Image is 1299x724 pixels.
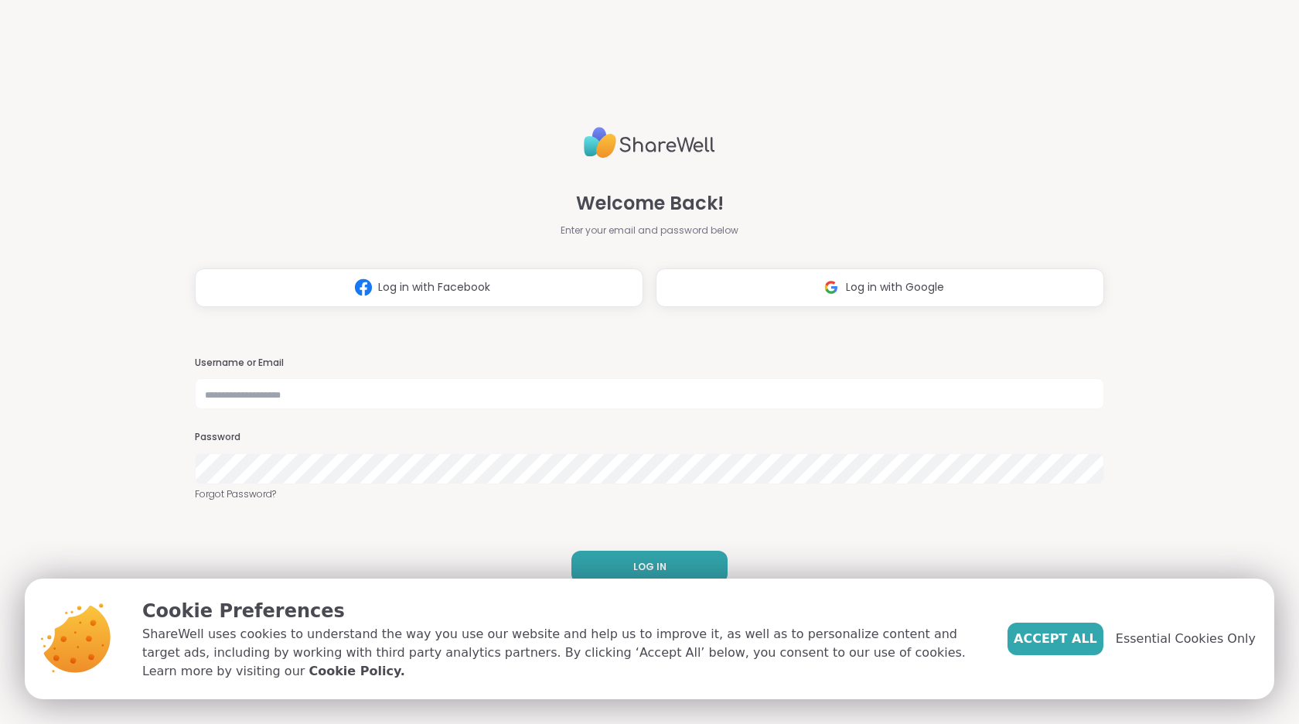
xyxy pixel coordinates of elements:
span: Essential Cookies Only [1116,630,1256,648]
span: LOG IN [633,560,667,574]
span: Enter your email and password below [561,224,738,237]
span: Log in with Facebook [378,279,490,295]
h3: Username or Email [195,357,1104,370]
a: Cookie Policy. [309,662,404,681]
button: LOG IN [571,551,728,583]
span: Welcome Back! [576,190,724,217]
p: Cookie Preferences [142,597,983,625]
button: Log in with Facebook [195,268,643,307]
a: Forgot Password? [195,487,1104,501]
button: Accept All [1007,623,1103,655]
img: ShareWell Logomark [349,273,378,302]
button: Log in with Google [656,268,1104,307]
span: Log in with Google [846,279,944,295]
p: ShareWell uses cookies to understand the way you use our website and help us to improve it, as we... [142,625,983,681]
img: ShareWell Logo [584,121,715,165]
img: ShareWell Logomark [817,273,846,302]
h3: Password [195,431,1104,444]
span: Accept All [1014,630,1097,648]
